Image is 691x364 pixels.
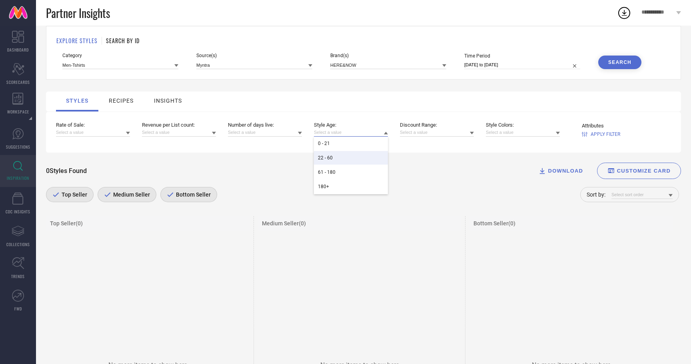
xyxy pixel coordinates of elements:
span: 0 Styles Found [46,167,87,175]
input: Select a value [400,128,474,137]
span: Number of days live : [228,122,302,128]
input: Select a value [142,128,216,137]
span: Source(s) [196,53,312,58]
h1: SEARCH BY ID [106,36,140,45]
span: Brand(s) [330,53,446,58]
button: CUSTOMIZE CARD [597,163,681,179]
span: CDC INSIGHTS [6,209,30,215]
span: SUGGESTIONS [6,144,30,150]
span: 180+ [318,184,329,189]
span: Style Age : [314,122,388,128]
span: Bottom Seller ( 0 ) [469,216,673,231]
span: Attributes [582,123,620,129]
span: APPLY FILTER [591,131,620,137]
button: DOWNLOAD [528,163,593,179]
span: FWD [14,306,22,312]
span: Medium Seller [111,191,150,198]
input: Select sort order [611,191,673,199]
span: SCORECARDS [6,79,30,85]
div: 61 - 180 [314,165,388,179]
input: Select time period [464,61,580,69]
div: Search [608,60,631,65]
div: 180+ [314,180,388,193]
span: Discount Range : [400,122,474,128]
input: Select a value [486,128,560,137]
div: Open download list [617,6,631,20]
span: COLLECTIONS [6,241,30,247]
span: 0 - 21 [318,141,330,146]
button: Search [598,56,641,69]
span: TRENDS [11,273,25,279]
span: Partner Insights [46,5,110,21]
span: Style Colors : [486,122,560,128]
span: 22 - 60 [318,155,333,161]
div: styles [66,97,88,104]
div: insights [154,97,182,104]
div: recipes [109,97,134,104]
span: Time Period [464,53,580,59]
input: Select a value [314,128,388,137]
span: 61 - 180 [318,169,336,175]
span: Rate of Sale : [56,122,130,128]
span: CUSTOMIZE CARD [617,168,671,174]
div: Sort by: [587,191,605,198]
input: Select a value [228,128,302,137]
span: WORKSPACE [7,109,29,115]
span: Bottom Seller [174,191,211,198]
span: DOWNLOAD [548,168,583,174]
span: DASHBOARD [7,47,29,53]
input: Select a value [56,128,130,137]
span: Top Seller [60,191,87,198]
div: 0 - 21 [314,137,388,150]
h1: EXPLORE STYLES [56,36,98,45]
span: INSPIRATION [7,175,29,181]
div: 22 - 60 [314,151,388,165]
span: Revenue per List count : [142,122,216,128]
span: Top Seller ( 0 ) [46,216,250,231]
span: Category [62,53,178,58]
span: Medium Seller ( 0 ) [258,216,461,231]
